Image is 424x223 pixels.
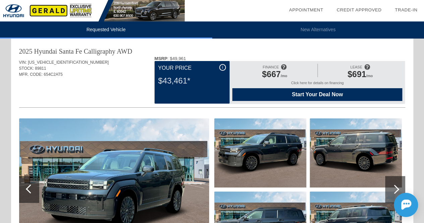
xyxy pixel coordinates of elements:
span: [US_VEHICLE_IDENTIFICATION_NUMBER] [28,60,109,65]
img: New-2025-Hyundai-SantaFe-CalligraphyAWD-ID23714317303-aHR0cDovL2ltYWdlcy51bml0c2ludmVudG9yeS5jb20... [214,118,306,187]
span: LEASE [350,65,362,69]
img: New-2025-Hyundai-SantaFe-CalligraphyAWD-ID23714317309-aHR0cDovL2ltYWdlcy51bml0c2ludmVudG9yeS5jb20... [310,118,402,187]
span: i [222,65,223,70]
div: /mo [236,69,313,81]
div: /mo [321,69,399,81]
div: : $49,961 [155,56,405,61]
a: Trade-In [395,7,417,12]
div: Calligraphy AWD [84,47,132,56]
span: STOCK: [19,66,34,71]
span: $667 [262,69,281,79]
span: Start Your Deal Now [241,92,394,98]
span: FINANCE [263,65,279,69]
div: $43,461* [158,72,226,90]
b: MSRP [155,56,168,61]
a: Appointment [289,7,323,12]
span: 654C2AT5 [44,72,63,77]
div: Your Price [158,64,226,72]
span: MFR. CODE: [19,72,43,77]
span: $691 [348,69,366,79]
div: Click here for details on financing [232,81,402,88]
a: Credit Approved [337,7,381,12]
iframe: Chat Assistance [364,187,424,223]
span: VIN: [19,60,27,65]
span: 89811 [35,66,46,71]
div: Quoted on [DATE] 10:26:30 AM [19,88,405,98]
div: 2025 Hyundai Santa Fe [19,47,82,56]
